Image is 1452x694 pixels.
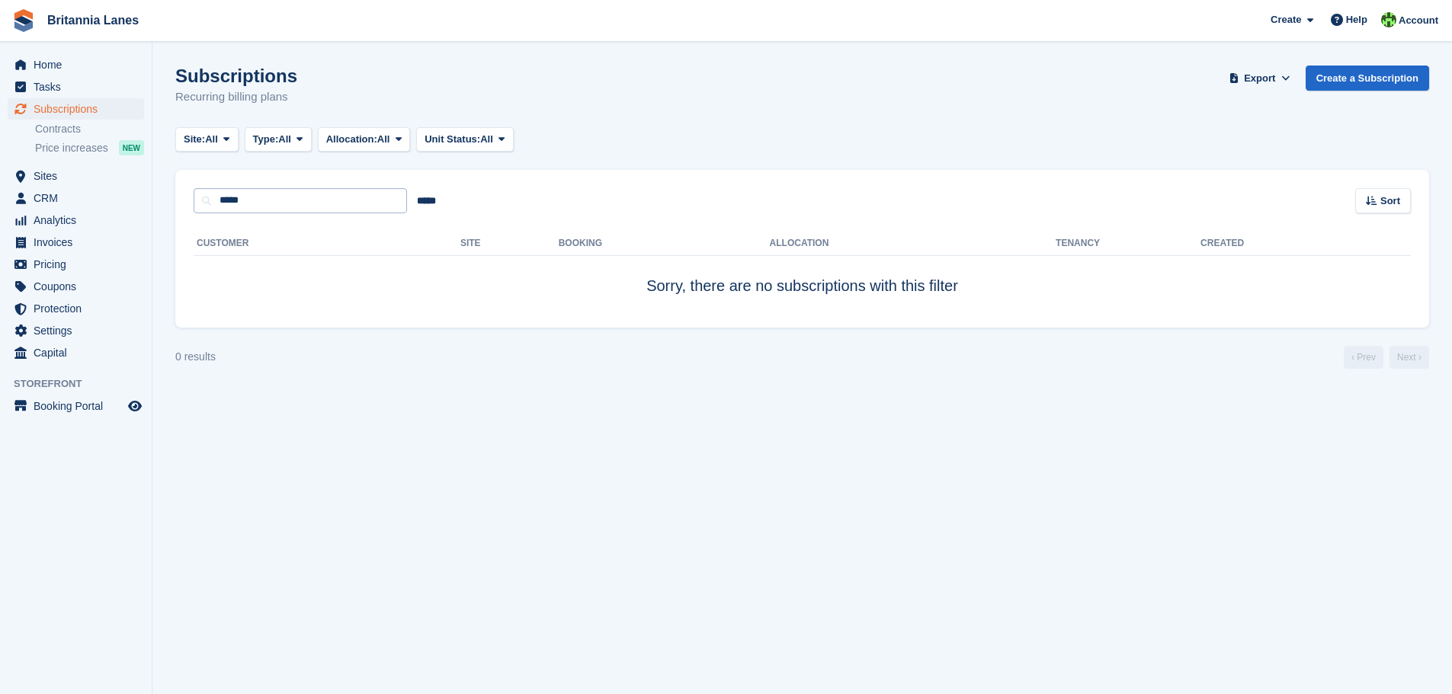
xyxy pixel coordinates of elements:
[425,132,480,147] span: Unit Status:
[8,209,144,231] a: menu
[8,395,144,417] a: menu
[8,342,144,363] a: menu
[1389,346,1429,369] a: Next
[175,349,216,365] div: 0 results
[34,254,125,275] span: Pricing
[34,395,125,417] span: Booking Portal
[1271,12,1301,27] span: Create
[194,232,460,256] th: Customer
[35,122,144,136] a: Contracts
[14,376,152,392] span: Storefront
[34,187,125,209] span: CRM
[35,139,144,156] a: Price increases NEW
[12,9,35,32] img: stora-icon-8386f47178a22dfd0bd8f6a31ec36ba5ce8667c1dd55bd0f319d3a0aa187defe.svg
[8,165,144,187] a: menu
[35,141,108,155] span: Price increases
[1226,66,1293,91] button: Export
[34,76,125,98] span: Tasks
[1306,66,1429,91] a: Create a Subscription
[184,132,205,147] span: Site:
[245,127,312,152] button: Type: All
[126,397,144,415] a: Preview store
[34,276,125,297] span: Coupons
[8,320,144,341] a: menu
[205,132,218,147] span: All
[278,132,291,147] span: All
[416,127,513,152] button: Unit Status: All
[8,232,144,253] a: menu
[1380,193,1400,209] span: Sort
[460,232,559,256] th: Site
[8,276,144,297] a: menu
[8,254,144,275] a: menu
[34,232,125,253] span: Invoices
[1346,12,1367,27] span: Help
[175,88,297,106] p: Recurring billing plans
[480,132,493,147] span: All
[1056,232,1109,256] th: Tenancy
[34,342,125,363] span: Capital
[34,209,125,231] span: Analytics
[1399,13,1438,28] span: Account
[8,98,144,120] a: menu
[34,54,125,75] span: Home
[8,298,144,319] a: menu
[770,232,1056,256] th: Allocation
[1381,12,1396,27] img: Robert Parr
[8,54,144,75] a: menu
[119,140,144,155] div: NEW
[559,232,770,256] th: Booking
[34,98,125,120] span: Subscriptions
[253,132,279,147] span: Type:
[8,187,144,209] a: menu
[318,127,411,152] button: Allocation: All
[34,298,125,319] span: Protection
[1341,346,1432,369] nav: Page
[175,66,297,86] h1: Subscriptions
[41,8,145,33] a: Britannia Lanes
[34,320,125,341] span: Settings
[326,132,377,147] span: Allocation:
[8,76,144,98] a: menu
[377,132,390,147] span: All
[175,127,239,152] button: Site: All
[34,165,125,187] span: Sites
[1244,71,1275,86] span: Export
[646,277,958,294] span: Sorry, there are no subscriptions with this filter
[1344,346,1383,369] a: Previous
[1200,232,1411,256] th: Created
